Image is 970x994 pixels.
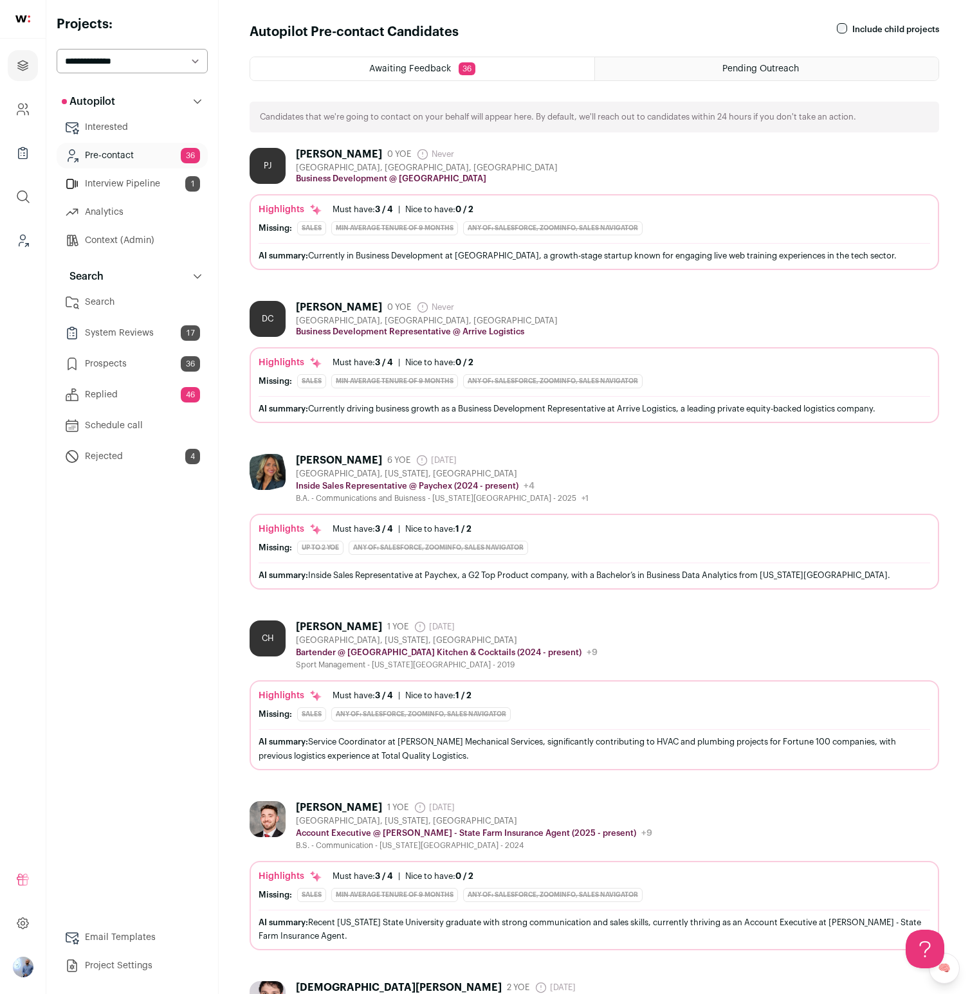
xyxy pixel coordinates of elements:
div: Any of: Salesforce, ZoomInfo, Sales Navigator [463,221,643,235]
a: Email Templates [57,925,208,950]
div: Highlights [259,870,322,883]
span: +9 [587,648,598,657]
a: Interested [57,114,208,140]
div: Missing: [259,890,292,900]
img: 97332-medium_jpg [13,957,33,977]
span: 3 / 4 [375,525,393,533]
a: System Reviews17 [57,320,208,346]
span: 46 [181,387,200,402]
span: 0 YOE [387,302,411,312]
span: [DATE] [414,801,455,814]
div: Service Coordinator at [PERSON_NAME] Mechanical Services, significantly contributing to HVAC and ... [259,735,930,762]
a: [PERSON_NAME] 1 YOE [DATE] [GEOGRAPHIC_DATA], [US_STATE], [GEOGRAPHIC_DATA] Account Executive @ [... [250,801,939,950]
div: up to 2 YOE [297,541,343,555]
span: 36 [459,62,475,75]
a: Prospects36 [57,351,208,377]
a: Pending Outreach [595,57,938,80]
span: AI summary: [259,737,308,746]
div: Missing: [259,376,292,386]
span: Awaiting Feedback [369,64,451,73]
div: [GEOGRAPHIC_DATA], [US_STATE], [GEOGRAPHIC_DATA] [296,469,589,479]
span: 4 [185,449,200,464]
a: Schedule call [57,413,208,438]
span: 6 YOE [387,455,410,465]
div: Any of: Salesforce, ZoomInfo, Sales Navigator [331,707,511,721]
div: sales [297,374,326,388]
div: B.A. - Communications and Buisness - [US_STATE][GEOGRAPHIC_DATA] - 2025 [296,493,589,503]
iframe: Help Scout Beacon - Open [906,930,944,968]
a: Project Settings [57,953,208,979]
p: Business Development Representative @ Arrive Logistics [296,327,524,337]
a: Projects [8,50,38,81]
div: Any of: Salesforce, ZoomInfo, Sales Navigator [463,888,643,902]
div: Highlights [259,356,322,369]
span: 0 YOE [387,149,411,159]
img: 9ac96e4e67b1b0268704687a5c009d5cbb9a10c8fec916c4479c42269f6ede87.jpg [250,801,286,837]
div: Must have: [333,204,393,215]
div: Nice to have: [405,204,473,215]
span: 1 / 2 [455,525,471,533]
span: 0 / 2 [455,872,473,880]
a: Context (Admin) [57,228,208,253]
div: [GEOGRAPHIC_DATA], [US_STATE], [GEOGRAPHIC_DATA] [296,816,652,826]
p: Account Executive @ [PERSON_NAME] - State Farm Insurance Agent (2025 - present) [296,828,636,838]
div: Nice to have: [405,357,473,368]
div: [GEOGRAPHIC_DATA], [GEOGRAPHIC_DATA], [GEOGRAPHIC_DATA] [296,316,558,326]
span: [DATE] [416,454,457,467]
span: AI summary: [259,404,308,413]
div: [PERSON_NAME] [296,301,382,314]
span: AI summary: [259,571,308,579]
span: 3 / 4 [375,205,393,213]
span: Never [416,148,454,161]
div: sales [297,707,326,721]
span: 1 [185,176,200,192]
span: 1 YOE [387,802,408,813]
div: Nice to have: [405,871,473,881]
span: +9 [641,829,652,838]
h1: Autopilot Pre-contact Candidates [250,23,459,41]
div: Highlights [259,523,322,536]
div: min average tenure of 9 months [331,888,458,902]
p: Inside Sales Representative @ Paychex (2024 - present) [296,481,518,491]
div: Highlights [259,689,322,702]
div: [PERSON_NAME] [296,620,382,633]
div: PJ [250,148,286,184]
a: [PERSON_NAME] 6 YOE [DATE] [GEOGRAPHIC_DATA], [US_STATE], [GEOGRAPHIC_DATA] Inside Sales Represen... [250,454,939,590]
div: Currently in Business Development at [GEOGRAPHIC_DATA], a growth-stage startup known for engaging... [259,249,930,262]
div: Must have: [333,871,393,881]
a: Company Lists [8,138,38,168]
div: DC [250,301,286,337]
div: Must have: [333,524,393,534]
p: Autopilot [62,94,115,109]
ul: | [333,357,473,368]
div: [GEOGRAPHIC_DATA], [US_STATE], [GEOGRAPHIC_DATA] [296,635,598,646]
div: Missing: [259,543,292,553]
span: [DATE] [535,981,576,994]
a: Search [57,289,208,315]
div: Missing: [259,223,292,233]
a: Replied46 [57,382,208,408]
a: DC [PERSON_NAME] 0 YOE Never [GEOGRAPHIC_DATA], [GEOGRAPHIC_DATA], [GEOGRAPHIC_DATA] Business Dev... [250,301,939,423]
p: Bartender @ [GEOGRAPHIC_DATA] Kitchen & Cocktails (2024 - present) [296,647,581,658]
div: Must have: [333,691,393,701]
a: Analytics [57,199,208,225]
div: sales [297,888,326,902]
span: AI summary: [259,251,308,260]
span: AI summary: [259,918,308,926]
span: [DATE] [414,620,455,633]
div: Candidates that we're going to contact on your behalf will appear here. By default, we'll reach o... [250,102,939,132]
span: 17 [181,325,200,341]
a: Rejected4 [57,444,208,469]
span: 1 / 2 [455,691,471,700]
span: 0 / 2 [455,358,473,366]
ul: | [333,524,471,534]
div: Nice to have: [405,691,471,701]
span: +1 [581,494,589,502]
a: 🧠 [929,953,960,984]
span: 2 YOE [507,982,529,993]
div: [PERSON_NAME] [296,148,382,161]
div: Inside Sales Representative at Paychex, a G2 Top Product company, with a Bachelor’s in Business D... [259,568,930,582]
div: B.S. - Communication - [US_STATE][GEOGRAPHIC_DATA] - 2024 [296,840,652,851]
span: 0 / 2 [455,205,473,213]
a: PJ [PERSON_NAME] 0 YOE Never [GEOGRAPHIC_DATA], [GEOGRAPHIC_DATA], [GEOGRAPHIC_DATA] Business Dev... [250,148,939,270]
